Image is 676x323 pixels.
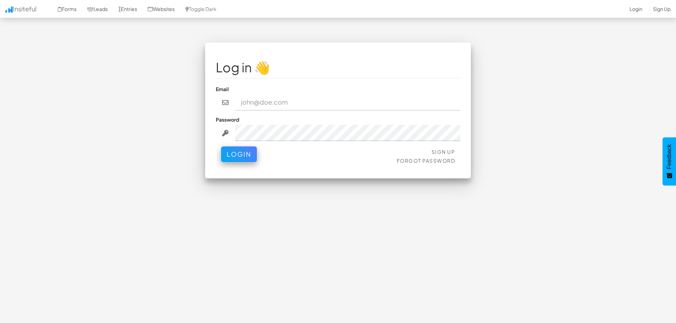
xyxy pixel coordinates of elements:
[432,149,455,155] a: Sign Up
[663,137,676,185] button: Feedback - Show survey
[666,144,672,169] span: Feedback
[5,6,13,13] img: icon.png
[216,85,229,93] label: Email
[216,116,239,123] label: Password
[216,60,460,74] h1: Log in 👋
[235,94,461,111] input: john@doe.com
[397,157,455,164] a: Forgot Password
[221,146,257,162] button: Login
